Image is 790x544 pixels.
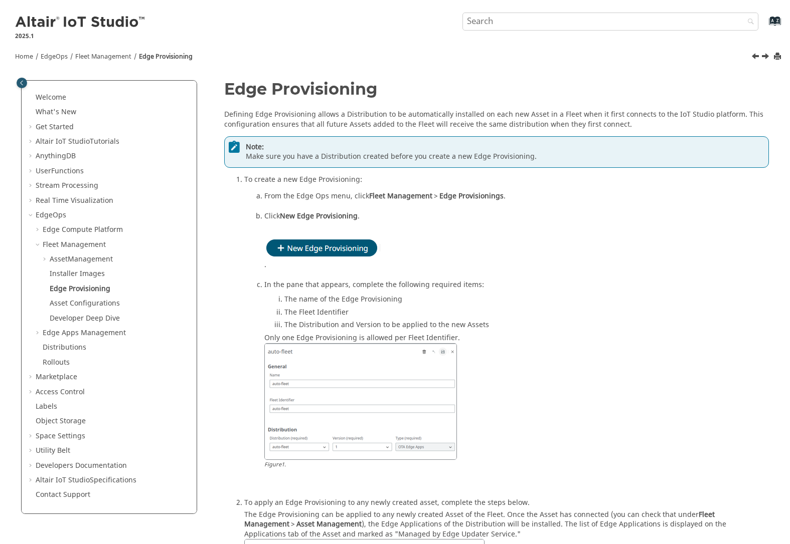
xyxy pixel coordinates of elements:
h1: Edge Provisioning [224,80,769,98]
img: edge_provisioning.png [264,343,457,460]
img: edge_provisioning_new.png [264,233,380,260]
a: What's New [36,107,76,117]
button: Print this page [774,50,782,64]
span: Fleet Management [369,191,432,201]
a: Welcome [36,92,66,103]
span: Figure [264,460,286,469]
span: From the Edge Ops menu, click . [264,189,506,201]
span: Functions [51,166,84,176]
span: To apply an Edge Provisioning to any newly created asset, complete the steps below. [244,495,530,508]
span: Expand Space Settings [28,431,36,441]
div: Make sure you have a Distribution created before you create a new Edge Provisioning. [224,136,769,167]
li: The name of the Edge Provisioning [284,295,769,308]
a: Distributions [43,342,86,353]
abbr: and then [289,519,296,529]
a: Space Settings [36,431,85,441]
a: Altair IoT StudioSpecifications [36,475,136,485]
a: Edge Compute Platform [43,224,123,235]
a: Edge Provisioning [139,52,193,61]
a: EdgeOps [41,52,68,61]
p: 2025.1 [15,32,146,41]
span: Expand Utility Belt [28,446,36,456]
li: The Distribution and Version to be applied to the new Assets [284,320,769,333]
span: To create a new Edge Provisioning: [244,172,362,185]
a: Stream Processing [36,180,98,191]
span: Expand AssetManagement [42,254,50,264]
a: Previous topic: Installer Images [752,52,760,64]
a: Developers Documentation [36,460,127,471]
span: Expand Real Time Visualization [28,196,36,206]
a: Access Control [36,387,85,397]
div: Only one Edge Provisioning is allowed per Fleet Identifier. [264,290,769,477]
span: . [284,460,286,469]
button: Search [734,13,762,32]
a: Labels [36,401,57,412]
a: Real Time Visualization [36,195,113,206]
span: Expand UserFunctions [28,166,36,176]
a: Fleet Management [43,239,106,250]
span: Expand AnythingDB [28,151,36,161]
span: 1 [281,460,284,469]
span: Expand Marketplace [28,372,36,382]
a: Installer Images [50,268,105,279]
a: Edge Apps Management [43,328,126,338]
a: EdgeOps [36,210,66,220]
span: Expand Altair IoT StudioSpecifications [28,475,36,485]
a: AssetManagement [50,254,113,264]
span: Expand Developers Documentation [28,461,36,471]
span: New Edge Provisioning [280,211,358,221]
span: Fleet Management [244,509,715,530]
a: AnythingDB [36,151,76,161]
a: Marketplace [36,372,77,382]
a: UserFunctions [36,166,84,176]
span: In the pane that appears, complete the following required items: [264,278,484,290]
ul: Table of Contents [28,93,191,500]
span: Asset [50,254,68,264]
span: Expand Edge Apps Management [35,328,43,338]
span: Collapse Fleet Management [35,240,43,250]
span: Note: [246,142,765,152]
a: Get Started [36,122,74,132]
abbr: and then [432,191,439,201]
a: Asset Configurations [50,298,120,309]
a: Contact Support [36,489,90,500]
span: Expand Get Started [28,122,36,132]
a: Developer Deep Dive [50,313,120,324]
a: Fleet Management [75,52,131,61]
span: Expand Edge Compute Platform [35,225,43,235]
li: The Fleet Identifier [284,308,769,321]
a: Altair IoT StudioTutorials [36,136,119,147]
a: Object Storage [36,416,86,426]
a: Go to index terms page [753,21,775,31]
span: Edge Provisionings [439,191,504,201]
span: Altair IoT Studio [36,136,90,147]
a: Next topic: Asset Configurations [762,52,770,64]
span: Expand Altair IoT StudioTutorials [28,137,36,147]
span: Expand Stream Processing [28,181,36,191]
a: Home [15,52,33,61]
span: Expand Access Control [28,387,36,397]
a: Rollouts [43,357,70,368]
section: Defining Edge Provisioning allows a Distribution to be automatically installed on each new Asset ... [224,110,769,167]
img: Altair IoT Studio [15,15,146,31]
a: Utility Belt [36,445,70,456]
span: Collapse EdgeOps [28,210,36,220]
span: Altair IoT Studio [36,475,90,485]
button: Toggle publishing table of content [17,78,27,88]
span: Click . [264,209,360,221]
input: Search query [462,13,759,31]
div: . [264,221,769,269]
span: Asset Management [296,519,362,529]
a: Edge Provisioning [50,284,110,294]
